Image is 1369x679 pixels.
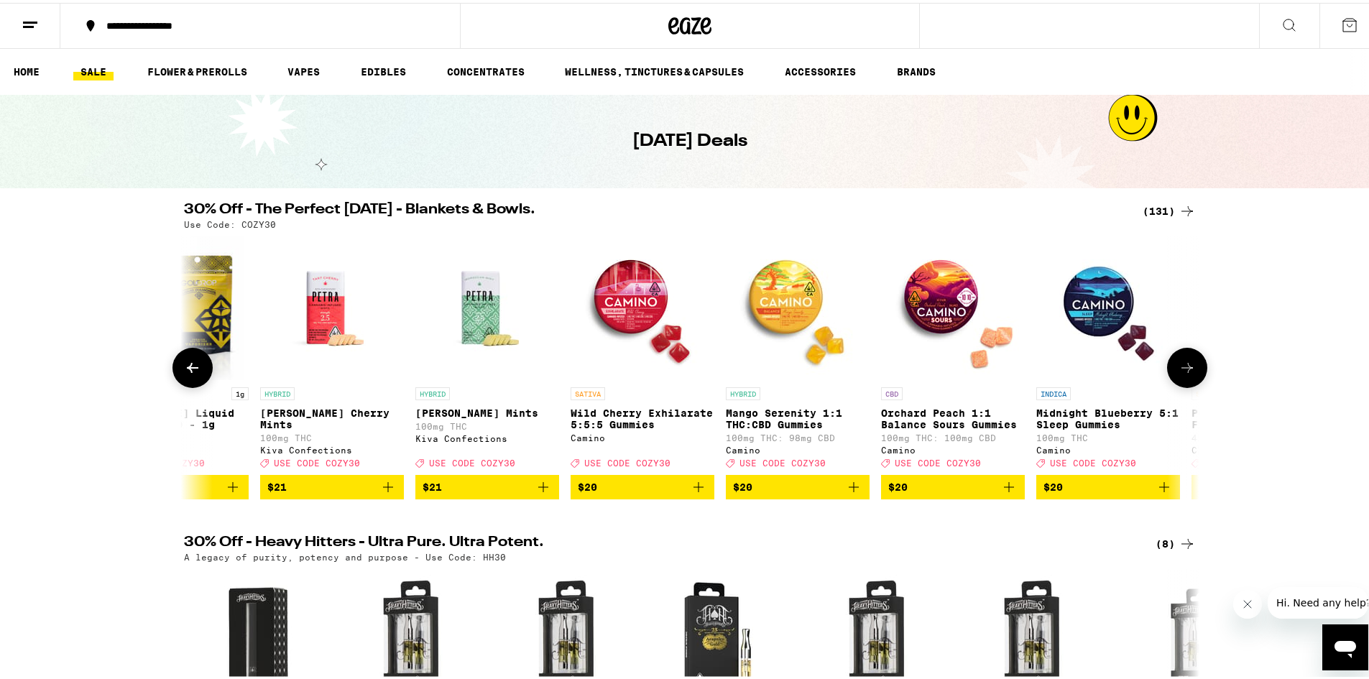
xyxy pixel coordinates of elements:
a: Open page for Mango Serenity 1:1 THC:CBD Gummies from Camino [726,234,870,472]
p: Use Code: COZY30 [184,217,276,226]
div: Camino [726,443,870,452]
img: Kiva Confections - Petra Tart Cherry Mints [260,234,404,377]
p: CBD [881,384,903,397]
button: Add to bag [571,472,714,496]
a: Open page for Orchard Peach 1:1 Balance Sours Gummies from Camino [881,234,1025,472]
div: Kiva Confections [415,431,559,440]
p: 100mg THC [415,419,559,428]
div: Kiva Confections [260,443,404,452]
iframe: Button to launch messaging window [1322,622,1368,668]
span: USE CODE COZY30 [584,456,670,465]
a: Open page for Petra Tart Cherry Mints from Kiva Confections [260,234,404,472]
p: 1g [231,384,249,397]
span: $21 [423,479,442,490]
img: Kiva Confections - Petra Moroccan Mints [415,234,559,377]
a: BRANDS [890,60,943,78]
img: Claybourne Co. - Peach Pie Infused Frosted Flyers 5-Pack - 2.5g [1191,234,1335,377]
p: 93% THC [105,430,249,440]
h1: [DATE] Deals [632,126,747,151]
span: USE CODE COZY30 [1050,456,1136,465]
a: EDIBLES [354,60,413,78]
p: [PERSON_NAME] Cherry Mints [260,405,404,428]
p: INDICA [1036,384,1071,397]
a: VAPES [280,60,327,78]
span: USE CODE COZY30 [429,456,515,465]
span: USE CODE COZY30 [274,456,360,465]
p: Mango Serenity 1:1 THC:CBD Gummies [726,405,870,428]
button: Add to bag [415,472,559,496]
p: Wild Cherry Exhilarate 5:5:5 Gummies [571,405,714,428]
img: GoldDrop - King Louis Liquid Diamonds AIO - 1g [110,234,243,377]
a: Open page for Wild Cherry Exhilarate 5:5:5 Gummies from Camino [571,234,714,472]
h2: 30% Off - The Perfect [DATE] - Blankets & Bowls. [184,200,1125,217]
p: SATIVA [1191,384,1226,397]
button: Add to bag [726,472,870,496]
p: A legacy of purity, potency and purpose - Use Code: HH30 [184,550,506,559]
img: Camino - Orchard Peach 1:1 Balance Sours Gummies [881,234,1025,377]
div: Camino [881,443,1025,452]
p: 100mg THC: 100mg CBD [881,430,1025,440]
span: Hi. Need any help? [9,10,103,22]
a: Open page for Petra Moroccan Mints from Kiva Confections [415,234,559,472]
iframe: Close message [1233,587,1262,616]
span: USE CODE COZY30 [895,456,981,465]
div: Camino [1036,443,1180,452]
span: $20 [578,479,597,490]
span: $40 [1199,479,1218,490]
button: Add to bag [105,472,249,496]
img: Camino - Wild Cherry Exhilarate 5:5:5 Gummies [571,234,714,377]
span: $20 [733,479,752,490]
img: Camino - Mango Serenity 1:1 THC:CBD Gummies [726,234,870,377]
p: 42% THC [1191,430,1335,440]
button: Add to bag [1191,472,1335,496]
a: Open page for Peach Pie Infused Frosted Flyers 5-Pack - 2.5g from Claybourne Co. [1191,234,1335,472]
p: SATIVA [571,384,605,397]
a: Open page for King Louis Liquid Diamonds AIO - 1g from GoldDrop [105,234,249,472]
a: (131) [1143,200,1196,217]
a: (8) [1156,532,1196,550]
span: $20 [888,479,908,490]
p: 100mg THC [260,430,404,440]
button: Add to bag [260,472,404,496]
p: [PERSON_NAME] Liquid Diamonds AIO - 1g [105,405,249,428]
span: USE CODE COZY30 [1205,456,1291,465]
a: HOME [6,60,47,78]
p: Orchard Peach 1:1 Balance Sours Gummies [881,405,1025,428]
img: Camino - Midnight Blueberry 5:1 Sleep Gummies [1036,234,1180,377]
div: GoldDrop [105,443,249,452]
a: Open page for Midnight Blueberry 5:1 Sleep Gummies from Camino [1036,234,1180,472]
a: ACCESSORIES [778,60,863,78]
p: HYBRID [415,384,450,397]
p: [PERSON_NAME] Mints [415,405,559,416]
p: 100mg THC [1036,430,1180,440]
button: Add to bag [881,472,1025,496]
span: USE CODE COZY30 [739,456,826,465]
button: Add to bag [1036,472,1180,496]
p: 100mg THC: 98mg CBD [726,430,870,440]
span: $21 [267,479,287,490]
a: SALE [73,60,114,78]
a: CONCENTRATES [440,60,532,78]
p: HYBRID [260,384,295,397]
p: Midnight Blueberry 5:1 Sleep Gummies [1036,405,1180,428]
p: HYBRID [726,384,760,397]
p: Peach Pie Infused Frosted Flyers 5-Pack - 2.5g [1191,405,1335,428]
div: Camino [571,430,714,440]
iframe: Message from company [1268,584,1368,616]
div: Claybourne Co. [1191,443,1335,452]
a: FLOWER & PREROLLS [140,60,254,78]
span: $20 [1043,479,1063,490]
a: WELLNESS, TINCTURES & CAPSULES [558,60,751,78]
h2: 30% Off - Heavy Hitters - Ultra Pure. Ultra Potent. [184,532,1125,550]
